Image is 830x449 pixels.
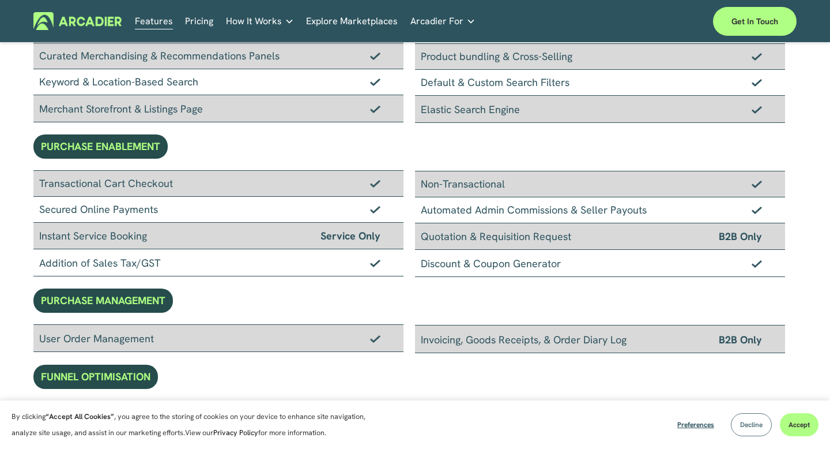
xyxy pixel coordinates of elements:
[772,394,830,449] div: Widget de chat
[33,69,403,95] div: Keyword & Location-Based Search
[33,12,122,30] img: Arcadier
[415,250,785,277] div: Discount & Coupon Generator
[370,205,380,214] img: Checkmark
[226,13,282,29] span: How It Works
[752,180,762,188] img: Checkmark
[731,413,772,436] button: Decline
[33,95,403,122] div: Merchant Storefront & Listings Page
[752,106,762,114] img: Checkmark
[415,70,785,96] div: Default & Custom Search Filters
[740,420,763,429] span: Decline
[713,7,797,36] a: Get in touch
[185,12,213,30] a: Pricing
[226,12,294,30] a: folder dropdown
[415,197,785,223] div: Automated Admin Commissions & Seller Payouts
[370,259,380,267] img: Checkmark
[719,228,762,245] span: B2B Only
[415,96,785,123] div: Elastic Search Engine
[370,52,380,60] img: Checkmark
[415,223,785,250] div: Quotation & Requisition Request
[370,335,380,343] img: Checkmark
[370,179,380,188] img: Checkmark
[752,206,762,214] img: Checkmark
[46,411,114,421] strong: “Accept All Cookies”
[306,12,398,30] a: Explore Marketplaces
[410,13,463,29] span: Arcadier For
[752,53,762,61] img: Checkmark
[320,227,380,244] span: Service Only
[33,134,168,159] div: PURCHASE ENABLEMENT
[33,324,403,352] div: User Order Management
[33,365,158,389] div: FUNNEL OPTIMISATION
[370,105,380,113] img: Checkmark
[410,12,476,30] a: folder dropdown
[669,413,723,436] button: Preferences
[752,78,762,87] img: Checkmark
[33,289,173,313] div: PURCHASE MANAGEMENT
[415,43,785,70] div: Product bundling & Cross-Selling
[677,420,714,429] span: Preferences
[213,428,258,437] a: Privacy Policy
[33,170,403,197] div: Transactional Cart Checkout
[415,171,785,197] div: Non-Transactional
[415,325,785,353] div: Invoicing, Goods Receipts, & Order Diary Log
[12,409,386,441] p: By clicking , you agree to the storing of cookies on your device to enhance site navigation, anal...
[33,197,403,223] div: Secured Online Payments
[719,331,762,348] span: B2B Only
[772,394,830,449] iframe: Chat Widget
[33,223,403,249] div: Instant Service Booking
[370,78,380,86] img: Checkmark
[752,260,762,268] img: Checkmark
[33,43,403,69] div: Curated Merchandising & Recommendations Panels
[33,249,403,276] div: Addition of Sales Tax/GST
[135,12,173,30] a: Features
